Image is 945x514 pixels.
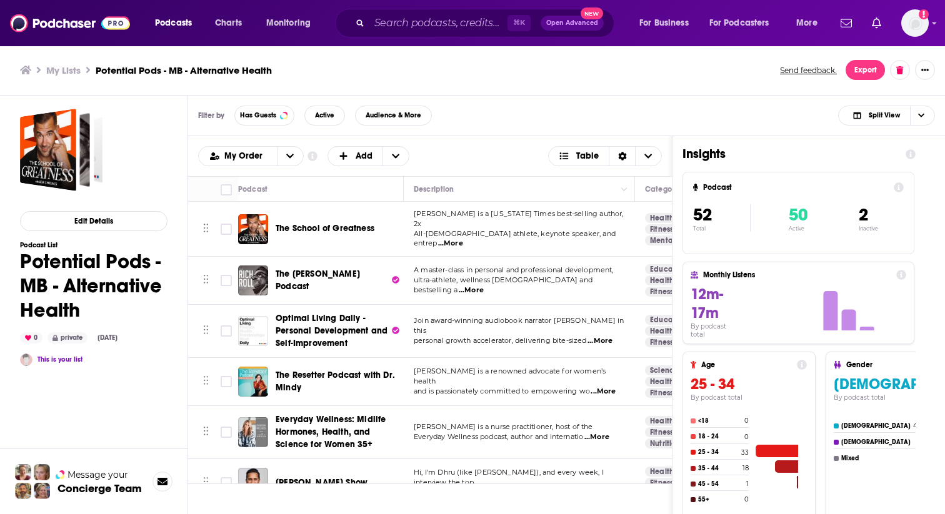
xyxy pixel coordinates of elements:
span: Toggle select row [221,376,232,387]
a: Fitness [645,287,678,297]
span: My Order [224,152,267,161]
div: private [47,332,87,343]
a: The Resetter Podcast with Dr. Mindy [276,369,399,394]
button: Audience & More [355,106,432,126]
div: Search podcasts, credits, & more... [347,9,626,37]
a: Health [645,326,679,336]
span: Split View [869,112,900,119]
button: open menu [257,13,327,33]
button: Edit Details [20,211,167,231]
button: open menu [631,13,704,33]
h4: Podcast [703,183,889,192]
img: The Resetter Podcast with Dr. Mindy [238,367,268,397]
span: Toggle select row [221,427,232,438]
a: The School of Greatness [276,222,374,235]
a: Health [645,467,679,477]
h4: Monthly Listens [703,270,891,279]
svg: Add a profile image [919,9,929,19]
h4: By podcast total [691,322,742,339]
span: Charts [215,14,242,32]
h4: 1 [746,480,749,488]
button: Move [202,322,210,340]
a: The [PERSON_NAME] Podcast [276,268,399,293]
a: Optimal Living Daily - Personal Development and Self-Improvement [238,316,268,346]
h4: 0 [744,417,749,425]
h2: + Add [327,146,410,166]
button: open menu [701,13,787,33]
a: The School of Greatness [238,214,268,244]
img: The Rich Roll Podcast [238,265,268,295]
a: Science [645,365,683,375]
a: Show notifications dropdown [836,12,857,34]
a: This is your list [37,355,82,363]
span: Open Advanced [546,20,598,26]
h4: [DEMOGRAPHIC_DATA] [841,422,911,430]
span: [PERSON_NAME] is a nurse practitioner, host of the [414,422,593,431]
a: Health [645,377,679,387]
span: Active [315,112,334,119]
a: Nutrition [645,438,686,448]
span: Toggle select row [221,477,232,488]
a: Health [645,416,679,426]
a: Show notifications dropdown [867,12,886,34]
h4: 40 [913,422,922,430]
span: Toggle select row [221,224,232,235]
span: Has Guests [240,112,276,119]
span: Monitoring [266,14,311,32]
button: Send feedback. [776,65,841,76]
h4: 0 [744,433,749,441]
h4: 35 - 44 [698,465,740,472]
span: The Resetter Podcast with Dr. Mindy [276,370,395,393]
span: 2 [859,204,868,225]
span: 52 [693,204,712,225]
p: Total [693,225,750,232]
img: Reni Gertner [20,353,32,366]
img: User Profile [901,9,929,37]
a: Potential Pods - MB - Alternative Health [20,109,102,191]
h4: Mixed [841,455,916,462]
a: Fitness [645,388,678,398]
span: Logged in as rgertner [901,9,929,37]
span: For Podcasters [709,14,769,32]
span: Add [356,152,372,161]
span: The [PERSON_NAME] Podcast [276,269,360,292]
span: [PERSON_NAME] is a [US_STATE] Times best-selling author, 2x [414,209,624,228]
div: [DATE] [92,333,122,343]
h4: Age [701,360,792,369]
span: ...More [584,432,609,442]
img: Podchaser - Follow, Share and Rate Podcasts [10,11,130,35]
span: Table [576,152,599,161]
span: ...More [587,336,612,346]
h4: 55+ [698,496,742,503]
h3: Filter by [198,111,224,120]
button: Move [202,473,210,492]
span: New [581,7,603,19]
div: Sort Direction [609,147,635,166]
h4: 18 - 24 [698,433,742,440]
h3: 25 - 34 [691,375,807,393]
button: Choose View [548,146,662,166]
h4: By podcast total [691,393,807,402]
button: Has Guests [234,106,294,126]
h4: 25 - 34 [698,448,739,456]
span: ultra-athlete, wellness [DEMOGRAPHIC_DATA] and bestselling a [414,275,592,294]
span: Podcasts [155,14,192,32]
a: Health [645,275,679,285]
button: Move [202,271,210,290]
span: 12m-17m [691,285,723,322]
h4: 0 [744,495,749,503]
a: Fitness [645,224,678,234]
span: [PERSON_NAME] Show [276,477,367,488]
button: open menu [199,152,277,161]
span: ⌘ K [507,15,531,31]
span: Everyday Wellness: Midlife Hormones, Health, and Science for Women 35+ [276,414,386,450]
a: Fitness [645,337,678,347]
input: Search podcasts, credits, & more... [369,13,507,33]
h1: Insights [682,146,896,162]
